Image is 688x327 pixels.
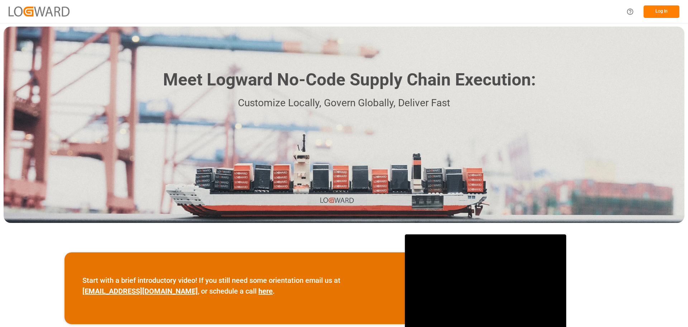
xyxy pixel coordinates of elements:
[644,5,679,18] button: Log In
[82,287,198,295] a: [EMAIL_ADDRESS][DOMAIN_NAME]
[163,67,536,93] h1: Meet Logward No-Code Supply Chain Execution:
[622,4,638,20] button: Help Center
[258,287,273,295] a: here
[82,275,387,296] p: Start with a brief introductory video! If you still need some orientation email us at , or schedu...
[9,6,70,16] img: Logward_new_orange.png
[152,95,536,111] p: Customize Locally, Govern Globally, Deliver Fast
